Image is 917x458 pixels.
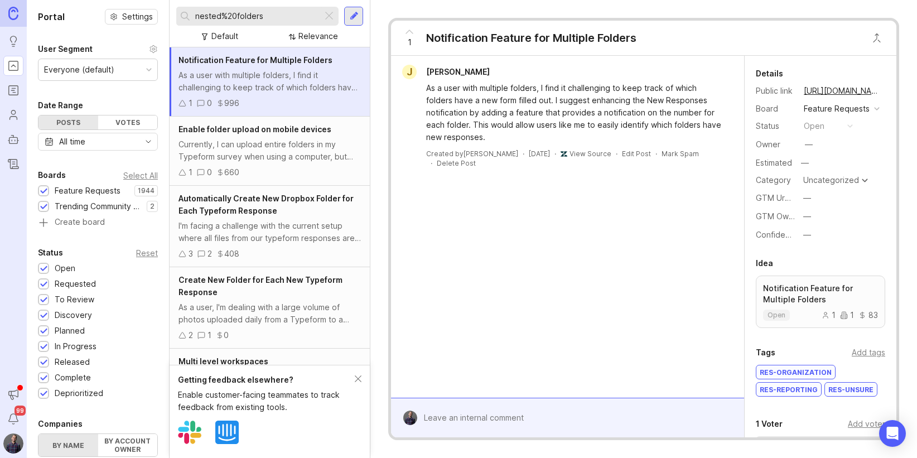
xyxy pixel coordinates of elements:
[38,99,83,112] div: Date Range
[768,311,785,320] p: open
[756,85,795,97] div: Public link
[195,10,318,22] input: Search...
[105,9,158,25] button: Settings
[756,257,773,270] div: Idea
[178,374,355,386] div: Getting feedback elsewhere?
[840,311,854,319] div: 1
[822,311,836,319] div: 1
[38,246,63,259] div: Status
[8,7,18,20] img: Canny Home
[804,103,870,115] div: Feature Requests
[55,356,90,368] div: Released
[763,283,878,305] p: Notification Feature for Multiple Folders
[178,69,361,94] div: As a user with multiple folders, I find it challenging to keep track of which folders have a new ...
[800,84,885,98] a: [URL][DOMAIN_NAME]
[170,186,370,267] a: Automatically Create New Dropbox Folder for Each Typeform ResponseI'm facing a challenge with the...
[38,42,93,56] div: User Segment
[189,97,192,109] div: 1
[756,159,792,167] div: Estimated
[207,329,211,341] div: 1
[38,434,98,456] label: By name
[38,218,158,228] a: Create board
[798,156,812,170] div: —
[756,276,885,328] a: Notification Feature for Multiple Foldersopen1183
[3,433,23,454] img: Mitchell Canfield
[879,420,906,447] div: Open Intercom Messenger
[150,202,155,211] p: 2
[38,417,83,431] div: Companies
[215,421,239,444] img: Intercom logo
[55,185,120,197] div: Feature Requests
[298,30,338,42] div: Relevance
[178,138,361,163] div: Currently, I can upload entire folders in my Typeform survey when using a computer, but this func...
[178,55,332,65] span: Notification Feature for Multiple Folders
[403,411,417,425] img: Mitchell Canfield
[178,194,354,215] span: Automatically Create New Dropbox Folder for Each Typeform Response
[170,47,370,117] a: Notification Feature for Multiple FoldersAs a user with multiple folders, I find it challenging t...
[15,406,26,416] span: 99
[804,120,824,132] div: open
[803,176,859,184] div: Uncategorized
[139,137,157,146] svg: toggle icon
[408,36,412,49] span: 1
[756,417,783,431] div: 1 Voter
[55,278,96,290] div: Requested
[178,220,361,244] div: I'm facing a challenge with the current setup where all files from our typeform responses are bei...
[561,151,567,157] img: zendesk
[866,27,888,49] button: Close button
[3,80,23,100] a: Roadmaps
[55,200,141,213] div: Trending Community Topics
[803,229,811,241] div: —
[426,82,722,143] div: As a user with multiple folders, I find it challenging to keep track of which folders have a new ...
[224,248,239,260] div: 408
[756,193,808,203] label: GTM Urgency
[756,346,775,359] div: Tags
[55,309,92,321] div: Discovery
[224,166,239,179] div: 660
[622,149,651,158] div: Edit Post
[3,154,23,174] a: Changelog
[852,346,885,359] div: Add tags
[756,138,795,151] div: Owner
[178,389,355,413] div: Enable customer-facing teammates to track feedback from existing tools.
[395,65,499,79] a: J[PERSON_NAME]
[756,174,795,186] div: Category
[756,67,783,80] div: Details
[224,97,239,109] div: 996
[178,124,331,134] span: Enable folder upload on mobile devices
[3,384,23,404] button: Announcements
[431,158,432,168] div: ·
[38,10,65,23] h1: Portal
[756,103,795,115] div: Board
[55,325,85,337] div: Planned
[38,115,98,129] div: Posts
[523,149,524,158] div: ·
[756,211,801,221] label: GTM Owner
[655,149,657,158] div: ·
[211,30,238,42] div: Default
[224,329,229,341] div: 0
[756,383,821,396] div: RES-Reporting
[136,250,158,256] div: Reset
[569,150,611,158] a: View Source
[178,356,268,366] span: Multi level workspaces
[3,409,23,429] button: Notifications
[803,192,811,204] div: —
[55,387,103,399] div: Deprioritized
[138,186,155,195] p: 1944
[848,418,885,430] div: Add voter
[189,166,192,179] div: 1
[207,166,212,179] div: 0
[803,210,811,223] div: —
[98,115,158,129] div: Votes
[662,149,699,158] button: Mark Spam
[55,372,91,384] div: Complete
[3,31,23,51] a: Ideas
[3,56,23,76] a: Portal
[123,172,158,179] div: Select All
[529,150,550,158] time: [DATE]
[38,168,66,182] div: Boards
[437,158,476,168] div: Delete Post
